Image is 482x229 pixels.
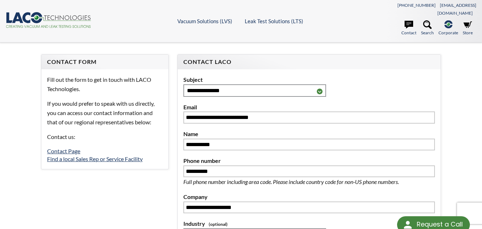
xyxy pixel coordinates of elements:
label: Subject [183,75,435,84]
label: Company [183,192,435,201]
a: [PHONE_NUMBER] [397,3,436,8]
span: Corporate [438,29,458,36]
a: [EMAIL_ADDRESS][DOMAIN_NAME] [437,3,476,16]
p: Full phone number including area code. Please include country code for non-US phone numbers. [183,177,422,186]
a: Vacuum Solutions (LVS) [177,18,232,24]
a: Find a local Sales Rep or Service Facility [47,155,143,162]
label: Phone number [183,156,435,165]
a: Contact [401,20,416,36]
a: Store [463,20,473,36]
a: Search [421,20,434,36]
label: Name [183,129,435,139]
p: If you would prefer to speak with us directly, you can access our contact information and that of... [47,99,163,126]
a: Leak Test Solutions (LTS) [245,18,303,24]
h4: Contact LACO [183,58,435,66]
p: Contact us: [47,132,163,141]
label: Industry [183,219,435,228]
label: Email [183,103,435,112]
a: Contact Page [47,148,80,154]
h4: Contact Form [47,58,163,66]
p: Fill out the form to get in touch with LACO Technologies. [47,75,163,93]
